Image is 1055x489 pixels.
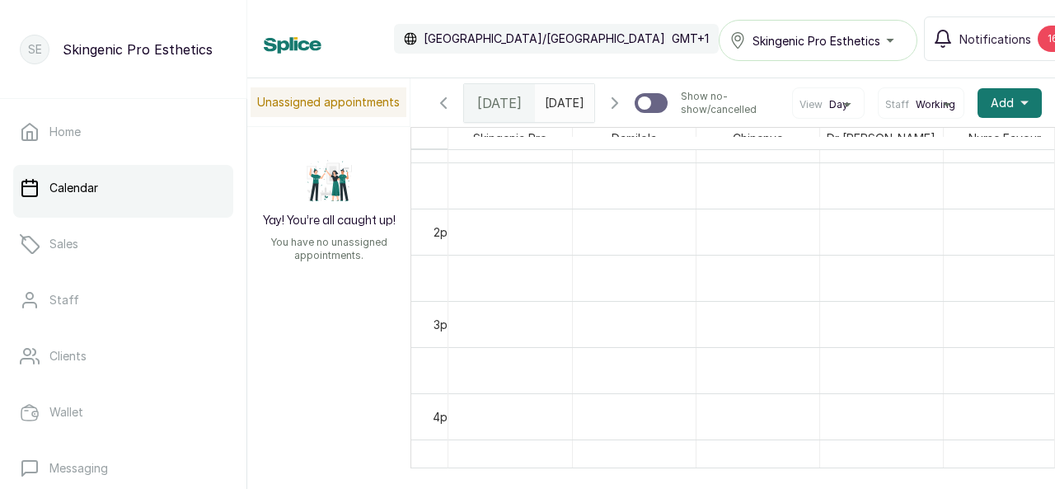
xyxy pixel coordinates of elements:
span: Notifications [959,31,1031,48]
span: Chinenye [729,128,786,148]
span: Add [991,95,1014,111]
p: Unassigned appointments [251,87,406,117]
p: SE [28,41,42,58]
span: View [799,98,823,111]
span: Dr [PERSON_NAME] [823,128,939,148]
p: Clients [49,348,87,364]
p: [GEOGRAPHIC_DATA]/[GEOGRAPHIC_DATA] [424,31,665,47]
p: You have no unassigned appointments. [257,236,401,262]
p: Home [49,124,81,140]
span: Damilola [608,128,660,148]
span: [DATE] [477,93,522,113]
h2: Yay! You’re all caught up! [263,213,396,229]
span: Staff [885,98,909,111]
button: Skingenic Pro Esthetics [719,20,917,61]
div: 2pm [430,223,460,241]
p: Staff [49,292,79,308]
p: Calendar [49,180,98,196]
a: Home [13,109,233,155]
p: Skingenic Pro Esthetics [63,40,213,59]
a: Sales [13,221,233,267]
a: Clients [13,333,233,379]
span: Skingenic Pro [470,128,551,148]
a: Staff [13,277,233,323]
p: Sales [49,236,78,252]
span: Day [829,98,848,111]
button: Add [978,88,1042,118]
span: Skingenic Pro Esthetics [753,32,880,49]
a: Wallet [13,389,233,435]
a: Calendar [13,165,233,211]
div: [DATE] [464,84,535,122]
p: Show no-show/cancelled [681,90,779,116]
div: 4pm [429,408,460,426]
span: Nurse Favour [965,128,1044,148]
button: StaffWorking [885,98,957,111]
p: Messaging [49,460,108,477]
div: 3pm [430,316,460,333]
p: GMT+1 [672,31,709,47]
button: ViewDay [799,98,857,111]
p: Wallet [49,404,83,421]
span: Working [916,98,955,111]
